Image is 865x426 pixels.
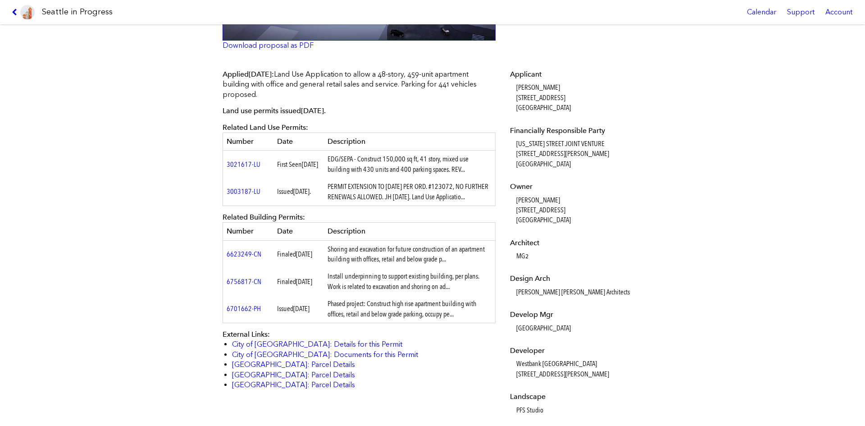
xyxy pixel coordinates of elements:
[510,126,640,136] dt: Financially Responsible Party
[510,182,640,192] dt: Owner
[301,106,324,115] span: [DATE]
[223,223,273,240] th: Number
[516,287,640,297] dd: [PERSON_NAME] [PERSON_NAME] Architects
[232,380,355,389] a: [GEOGRAPHIC_DATA]: Parcel Details
[232,340,402,348] a: City of [GEOGRAPHIC_DATA]: Details for this Permit
[324,151,496,178] td: EDG/SEPA - Construct 150,000 sq ft, 41 story, mixed use building with 430 units and 400 parking s...
[296,250,312,258] span: [DATE]
[510,346,640,356] dt: Developer
[516,82,640,113] dd: [PERSON_NAME] [STREET_ADDRESS] [GEOGRAPHIC_DATA]
[293,304,310,313] span: [DATE]
[302,160,318,169] span: [DATE]
[516,195,640,225] dd: [PERSON_NAME] [STREET_ADDRESS] [GEOGRAPHIC_DATA]
[324,223,496,240] th: Description
[273,268,324,295] td: Finaled
[223,123,308,132] span: Related Land Use Permits:
[510,310,640,320] dt: Develop Mgr
[516,405,640,415] dd: PFS Studio
[273,133,324,150] th: Date
[223,70,274,78] span: Applied :
[516,139,640,169] dd: [US_STATE] STREET JOINT VENTURE [STREET_ADDRESS][PERSON_NAME] [GEOGRAPHIC_DATA]
[296,277,312,286] span: [DATE]
[293,187,310,196] span: [DATE]
[232,360,355,369] a: [GEOGRAPHIC_DATA]: Parcel Details
[223,133,273,150] th: Number
[510,238,640,248] dt: Architect
[273,240,324,268] td: Finaled
[249,70,272,78] span: [DATE]
[273,151,324,178] td: First Seen
[324,178,496,206] td: PERMIT EXTENSION TO [DATE] PER ORD. #123072, NO FURTHER RENEWALS ALLOWED. JH [DATE]. Land Use App...
[227,160,260,169] a: 3021617-LU
[20,5,35,19] img: favicon-96x96.png
[227,187,260,196] a: 3003187-LU
[324,295,496,323] td: Phased project: Construct high rise apartment building with offices, retail and below grade parki...
[227,277,261,286] a: 6756817-CN
[516,323,640,333] dd: [GEOGRAPHIC_DATA]
[223,106,496,116] p: Land use permits issued .
[273,295,324,323] td: Issued
[223,213,305,221] span: Related Building Permits:
[232,371,355,379] a: [GEOGRAPHIC_DATA]: Parcel Details
[510,69,640,79] dt: Applicant
[510,274,640,284] dt: Design Arch
[227,304,261,313] a: 6701662-PH
[223,41,314,50] a: Download proposal as PDF
[273,178,324,206] td: Issued .
[516,359,640,379] dd: Westbank [GEOGRAPHIC_DATA] [STREET_ADDRESS][PERSON_NAME]
[273,223,324,240] th: Date
[42,6,113,18] h1: Seattle in Progress
[516,251,640,261] dd: MG2
[324,240,496,268] td: Shoring and excavation for future construction of an apartment building with offices, retail and ...
[223,330,270,339] span: External Links:
[232,350,418,359] a: City of [GEOGRAPHIC_DATA]: Documents for this Permit
[223,69,496,100] p: Land Use Application to allow a 48-story, 459-unit apartment building with office and general ret...
[227,250,261,258] a: 6623249-CN
[324,133,496,150] th: Description
[324,268,496,295] td: Install underpinning to support existing building, per plans. Work is related to excavation and s...
[510,392,640,402] dt: Landscape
